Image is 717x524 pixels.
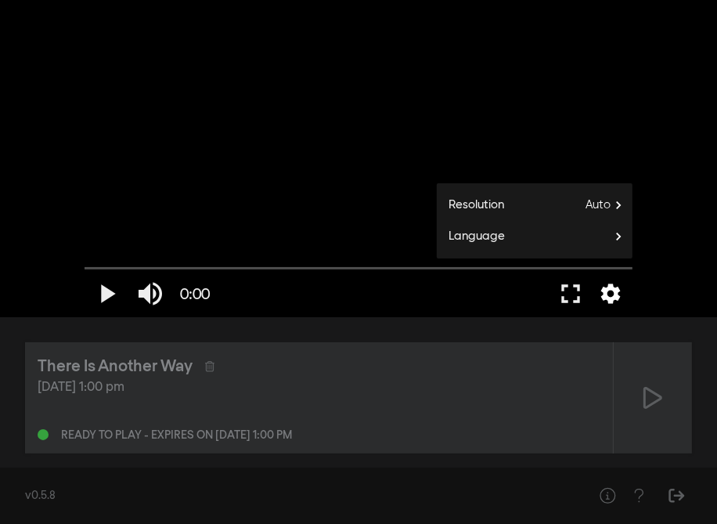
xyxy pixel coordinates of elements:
div: [DATE] 1:00 pm [38,378,600,397]
span: Resolution [437,197,504,215]
div: There Is Another Way [38,355,193,378]
div: v0.5.8 [25,488,560,504]
button: Language [437,221,632,252]
button: Play [85,270,128,317]
button: Help [623,480,654,511]
button: Resolution [437,190,632,221]
button: Full screen [549,270,593,317]
button: Help [592,480,623,511]
button: More settings [593,270,629,317]
span: Auto [585,193,632,217]
span: Language [437,228,505,246]
button: Sign Out [661,480,692,511]
div: Ready to play - expires on [DATE] 1:00 pm [61,430,292,441]
button: Mute [128,270,172,317]
button: 0:00 [172,270,218,317]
